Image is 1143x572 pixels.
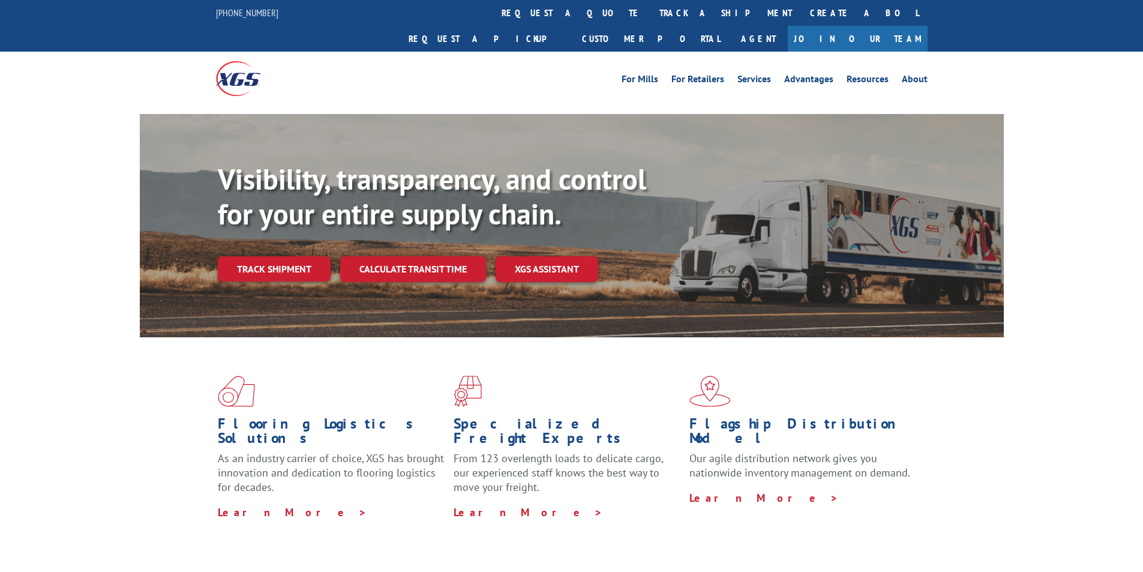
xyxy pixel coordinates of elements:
img: xgs-icon-focused-on-flooring-red [454,376,482,407]
a: Learn More > [218,505,367,519]
h1: Flooring Logistics Solutions [218,417,445,451]
b: Visibility, transparency, and control for your entire supply chain. [218,160,646,232]
a: Calculate transit time [340,256,486,282]
a: Advantages [784,74,833,88]
h1: Specialized Freight Experts [454,417,680,451]
a: Resources [847,74,889,88]
a: Learn More > [689,491,839,505]
h1: Flagship Distribution Model [689,417,916,451]
a: Services [737,74,771,88]
a: Customer Portal [573,26,729,52]
a: Request a pickup [400,26,573,52]
p: From 123 overlength loads to delicate cargo, our experienced staff knows the best way to move you... [454,451,680,505]
a: About [902,74,928,88]
img: xgs-icon-flagship-distribution-model-red [689,376,731,407]
img: xgs-icon-total-supply-chain-intelligence-red [218,376,255,407]
a: Learn More > [454,505,603,519]
a: For Retailers [671,74,724,88]
a: Agent [729,26,788,52]
a: [PHONE_NUMBER] [216,7,278,19]
a: XGS ASSISTANT [496,256,598,282]
a: For Mills [622,74,658,88]
span: As an industry carrier of choice, XGS has brought innovation and dedication to flooring logistics... [218,451,444,494]
span: Our agile distribution network gives you nationwide inventory management on demand. [689,451,910,480]
a: Track shipment [218,256,331,281]
a: Join Our Team [788,26,928,52]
